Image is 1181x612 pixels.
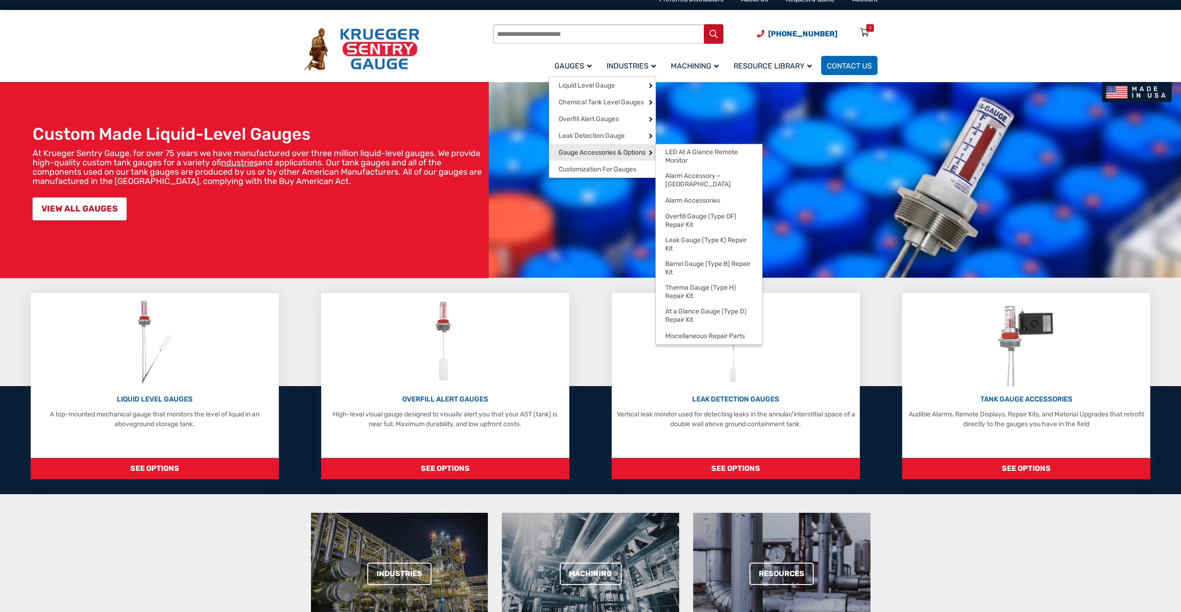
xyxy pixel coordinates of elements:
a: Industries [601,54,665,76]
img: Tank Gauge Accessories [989,298,1064,386]
span: Therma Gauge (Type H) Repair Kit [665,284,753,300]
a: Tank Gauge Accessories TANK GAUGE ACCESSORIES Audible Alarms, Remote Displays, Repair Kits, and M... [902,293,1150,479]
a: Alarm Accessories [656,192,762,209]
span: Gauge Accessories & Options [559,149,646,157]
span: Gauges [554,61,592,70]
p: At Krueger Sentry Gauge, for over 75 years we have manufactured over three million liquid-level g... [33,149,484,186]
span: Contact Us [827,61,872,70]
a: Liquid Level Gauge [549,77,655,94]
span: Resource Library [734,61,812,70]
a: Overfill Gauge (Type OF) Repair Kit [656,209,762,232]
a: industries [221,157,258,168]
a: Machining [665,54,728,76]
span: At a Glance Gauge (Type D) Repair Kit [665,307,753,324]
a: VIEW ALL GAUGES [33,197,127,220]
a: Leak Gauge (Type K) Repair Kit [656,232,762,256]
span: Miscellaneous Repair Parts [665,332,745,340]
div: 0 [869,24,871,32]
a: Overfill Alert Gauges OVERFILL ALERT GAUGES High-level visual gauge designed to visually alert yo... [321,293,569,479]
span: Industries [607,61,656,70]
a: Machining [560,563,621,585]
span: Liquid Level Gauge [559,82,615,90]
a: Industries [367,563,432,585]
a: Therma Gauge (Type H) Repair Kit [656,280,762,304]
img: Made In USA [1102,82,1172,102]
a: At a Glance Gauge (Type D) Repair Kit [656,304,762,327]
a: Customization For Gauges [549,161,655,177]
a: Contact Us [821,56,877,75]
a: Gauge Accessories & Options [549,144,655,161]
img: Liquid Level Gauges [130,298,179,386]
a: Resources [749,563,814,585]
a: Leak Detection Gauges LEAK DETECTION GAUGES Vertical leak monitor used for detecting leaks in the... [612,293,860,479]
h1: Custom Made Liquid-Level Gauges [33,124,484,144]
p: TANK GAUGE ACCESSORIES [907,394,1146,405]
p: LEAK DETECTION GAUGES [616,394,855,405]
span: Chemical Tank Level Gauges [559,98,644,107]
a: Miscellaneous Repair Parts [656,327,762,344]
span: Leak Detection Gauge [559,132,625,140]
a: LED At A Glance Remote Monitor [656,144,762,168]
span: Alarm Accessories [665,197,720,205]
a: Alarm Accessory – [GEOGRAPHIC_DATA] [656,168,762,192]
span: Barrel Gauge (Type B) Repair Kit [665,260,753,276]
p: Audible Alarms, Remote Displays, Repair Kits, and Material Upgrades that retrofit directly to the... [907,409,1146,429]
a: Chemical Tank Level Gauges [549,94,655,110]
span: Customization For Gauges [559,165,636,174]
span: Machining [671,61,719,70]
a: Gauges [549,54,601,76]
span: Overfill Alert Gauges [559,115,619,123]
span: SEE OPTIONS [321,458,569,479]
img: Krueger Sentry Gauge [304,28,419,71]
a: Barrel Gauge (Type B) Repair Kit [656,256,762,280]
span: LED At A Glance Remote Monitor [665,148,753,164]
p: LIQUID LEVEL GAUGES [35,394,274,405]
p: OVERFILL ALERT GAUGES [326,394,565,405]
img: bg_hero_bannerksentry [489,82,1181,278]
p: High-level visual gauge designed to visually alert you that your AST (tank) is near full. Maximum... [326,409,565,429]
span: SEE OPTIONS [902,458,1150,479]
span: Alarm Accessory – [GEOGRAPHIC_DATA] [665,172,753,188]
a: Overfill Alert Gauges [549,110,655,127]
p: A top-mounted mechanical gauge that monitors the level of liquid in an aboveground storage tank. [35,409,274,429]
p: Vertical leak monitor used for detecting leaks in the annular/interstitial space of a double wall... [616,409,855,429]
span: SEE OPTIONS [31,458,279,479]
a: Phone Number (920) 434-8860 [757,28,837,40]
a: Leak Detection Gauge [549,127,655,144]
img: Overfill Alert Gauges [425,298,466,386]
a: Resource Library [728,54,821,76]
span: Leak Gauge (Type K) Repair Kit [665,236,753,252]
span: Overfill Gauge (Type OF) Repair Kit [665,212,753,229]
span: [PHONE_NUMBER] [768,29,837,38]
a: Liquid Level Gauges LIQUID LEVEL GAUGES A top-mounted mechanical gauge that monitors the level of... [31,293,279,479]
span: SEE OPTIONS [612,458,860,479]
